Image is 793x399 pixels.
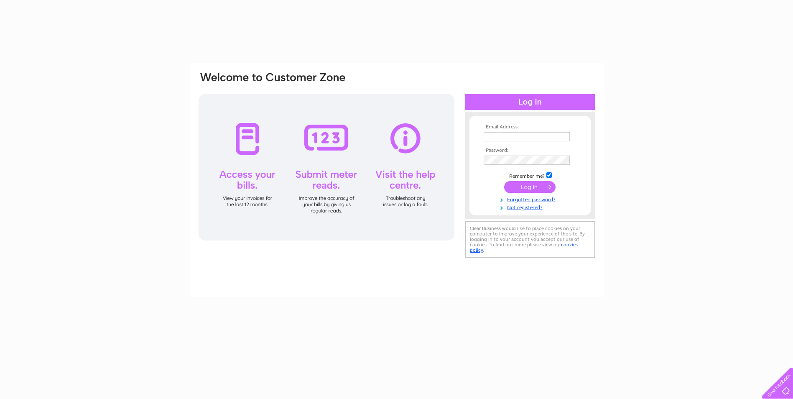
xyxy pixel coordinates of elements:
[504,181,556,193] input: Submit
[484,203,579,211] a: Not registered?
[482,171,579,179] td: Remember me?
[465,221,595,258] div: Clear Business would like to place cookies on your computer to improve your experience of the sit...
[484,195,579,203] a: Forgotten password?
[482,148,579,153] th: Password:
[482,124,579,130] th: Email Address:
[470,242,578,253] a: cookies policy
